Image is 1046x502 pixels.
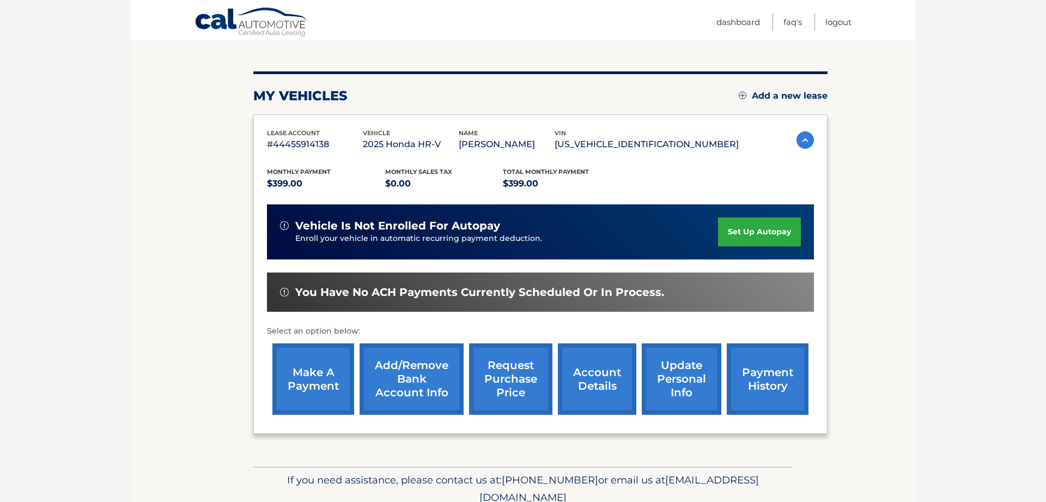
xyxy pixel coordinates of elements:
[503,168,589,176] span: Total Monthly Payment
[739,92,746,99] img: add.svg
[642,343,721,415] a: update personal info
[267,168,331,176] span: Monthly Payment
[253,88,348,104] h2: my vehicles
[385,176,503,191] p: $0.00
[295,219,500,233] span: vehicle is not enrolled for autopay
[295,233,718,245] p: Enroll your vehicle in automatic recurring payment deduction.
[363,129,390,137] span: vehicle
[267,129,320,137] span: lease account
[555,129,566,137] span: vin
[727,343,808,415] a: payment history
[267,325,814,338] p: Select an option below:
[718,217,801,246] a: set up autopay
[716,13,760,31] a: Dashboard
[459,129,478,137] span: name
[459,137,555,152] p: [PERSON_NAME]
[783,13,802,31] a: FAQ's
[272,343,354,415] a: make a payment
[280,221,289,230] img: alert-white.svg
[385,168,452,176] span: Monthly sales Tax
[267,176,385,191] p: $399.00
[739,90,828,101] a: Add a new lease
[267,137,363,152] p: #44455914138
[558,343,636,415] a: account details
[360,343,464,415] a: Add/Remove bank account info
[555,137,739,152] p: [US_VEHICLE_IDENTIFICATION_NUMBER]
[502,474,598,486] span: [PHONE_NUMBER]
[825,13,852,31] a: Logout
[796,131,814,149] img: accordion-active.svg
[280,288,289,297] img: alert-white.svg
[363,137,459,152] p: 2025 Honda HR-V
[295,286,664,299] span: You have no ACH payments currently scheduled or in process.
[469,343,552,415] a: request purchase price
[503,176,621,191] p: $399.00
[194,7,309,39] a: Cal Automotive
